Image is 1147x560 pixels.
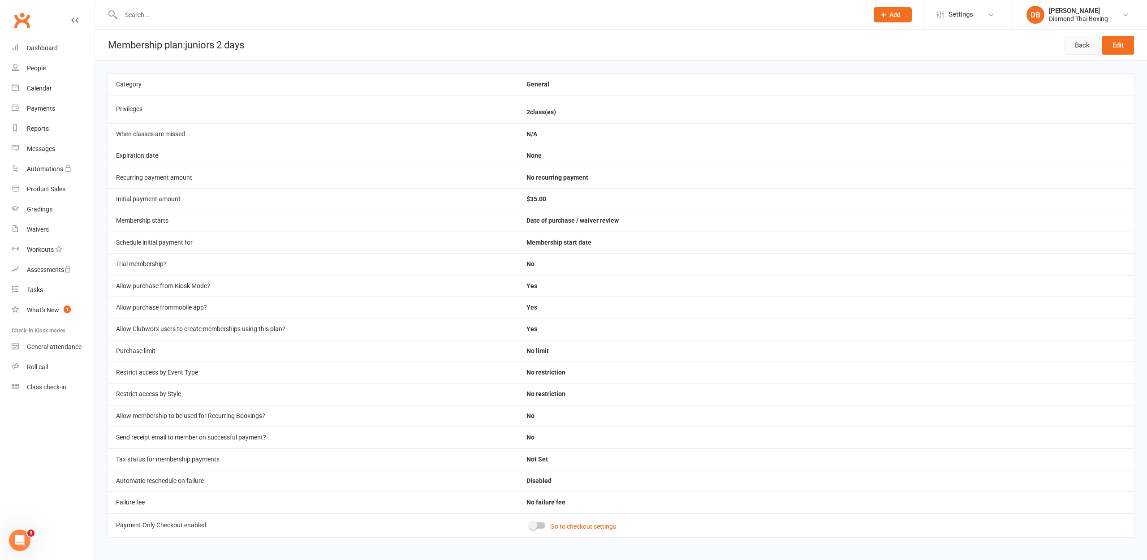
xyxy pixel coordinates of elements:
div: What's New [27,306,59,314]
h1: Membership plan: juniors 2 days [95,30,244,60]
div: Calendar [27,85,52,92]
td: Schedule initial payment for [108,232,518,253]
div: DB [1026,6,1044,24]
div: Diamond Thai Boxing [1049,15,1108,23]
div: Messages [27,145,55,152]
td: No [518,253,1134,275]
td: Privileges [108,95,518,123]
a: Edit [1102,36,1134,55]
a: Workouts [12,240,95,260]
a: Reports [12,119,95,139]
td: Initial payment amount [108,188,518,210]
a: Payments [12,99,95,119]
td: Allow purchase from mobile app ? [108,297,518,318]
li: 2 class(es) [526,109,1126,116]
a: Messages [12,139,95,159]
td: Purchase limit [108,340,518,362]
a: Waivers [12,220,95,240]
input: Search... [118,9,862,21]
a: Roll call [12,357,95,377]
td: Failure fee [108,491,518,513]
td: Send receipt email to member on successful payment? [108,426,518,448]
a: General attendance kiosk mode [12,337,95,357]
td: Not Set [518,448,1134,470]
a: Assessments [12,260,95,280]
td: Yes [518,318,1134,340]
a: Go to checkout settings [550,523,616,530]
div: General attendance [27,343,82,350]
a: Tasks [12,280,95,300]
td: Category [108,73,518,95]
a: Clubworx [11,9,33,31]
a: Back [1065,36,1100,55]
td: Recurring payment amount [108,167,518,188]
a: What's New1 [12,300,95,320]
a: Calendar [12,78,95,99]
td: N/A [518,123,1134,145]
td: When classes are missed [108,123,518,145]
div: Roll call [27,363,48,370]
td: Automatic reschedule on failure [108,470,518,491]
td: No [518,426,1134,448]
div: People [27,65,46,72]
div: Gradings [27,206,52,213]
td: Membership start date [518,232,1134,253]
td: General [518,73,1134,95]
span: No failure fee [526,499,565,506]
div: Waivers [27,226,49,233]
td: Payment Only Checkout enabled [108,513,518,537]
td: Allow Clubworx users to create memberships using this plan? [108,318,518,340]
div: Product Sales [27,185,65,193]
a: Gradings [12,199,95,220]
td: Expiration date [108,145,518,166]
td: No [518,405,1134,426]
td: $35.00 [518,188,1134,210]
td: Allow membership to be used for Recurring Bookings? [108,405,518,426]
div: [PERSON_NAME] [1049,7,1108,15]
div: Workouts [27,246,54,253]
td: Restrict access by Event Type [108,362,518,383]
td: Membership starts [108,210,518,231]
iframe: Intercom live chat [9,530,30,551]
td: Allow purchase from Kiosk Mode? [108,275,518,297]
a: Product Sales [12,179,95,199]
span: Add [889,11,901,18]
td: None [518,145,1134,166]
a: Class kiosk mode [12,377,95,397]
td: No restriction [518,383,1134,405]
td: No restriction [518,362,1134,383]
div: Assessments [27,266,71,273]
td: Yes [518,297,1134,318]
span: 1 [64,306,71,313]
span: Settings [949,4,973,25]
div: Dashboard [27,44,58,52]
button: Add [874,7,912,22]
a: Automations [12,159,95,179]
td: Date of purchase / waiver review [518,210,1134,231]
td: Restrict access by Style [108,383,518,405]
td: Trial membership? [108,253,518,275]
a: People [12,58,95,78]
div: Tasks [27,286,43,293]
td: No recurring payment [518,167,1134,188]
span: 3 [27,530,34,537]
div: Class check-in [27,383,66,391]
div: Payments [27,105,55,112]
td: Yes [518,275,1134,297]
td: Tax status for membership payments [108,448,518,470]
div: Automations [27,165,63,172]
div: Reports [27,125,49,132]
span: Disabled [526,477,552,484]
a: Dashboard [12,38,95,58]
td: No limit [518,340,1134,362]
